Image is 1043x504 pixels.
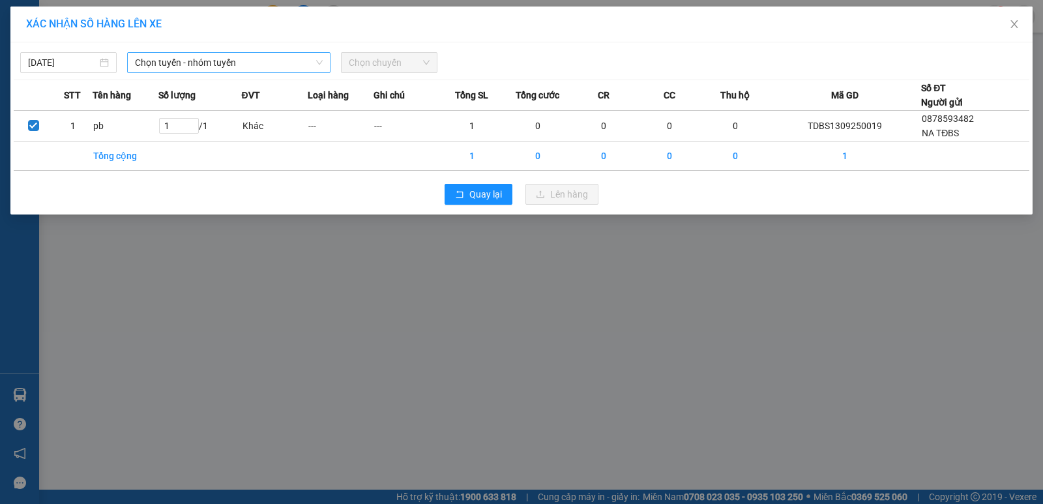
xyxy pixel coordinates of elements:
button: Close [996,7,1033,43]
span: Tên hàng [93,88,131,102]
td: 0 [505,111,571,141]
td: 0 [703,141,769,171]
span: NA TĐBS [922,128,959,138]
span: Tổng cước [516,88,559,102]
td: 0 [571,141,637,171]
span: Ghi chú [374,88,405,102]
td: Tổng cộng [93,141,158,171]
span: rollback [455,190,464,200]
span: STT [64,88,81,102]
td: / 1 [158,111,241,141]
span: Chọn tuyến - nhóm tuyến [135,53,323,72]
td: 0 [505,141,571,171]
button: uploadLên hàng [525,184,598,205]
div: Số ĐT Người gửi [921,81,963,110]
span: down [316,59,323,67]
span: Quay lại [469,187,502,201]
td: 0 [637,141,703,171]
li: 271 - [PERSON_NAME] - [GEOGRAPHIC_DATA] - [GEOGRAPHIC_DATA] [122,32,545,48]
td: pb [93,111,158,141]
input: 13/09/2025 [28,55,97,70]
td: --- [374,111,439,141]
span: CR [598,88,610,102]
span: Loại hàng [308,88,349,102]
td: 0 [703,111,769,141]
td: 0 [637,111,703,141]
span: Mã GD [831,88,859,102]
td: 1 [439,141,505,171]
span: Tổng SL [455,88,488,102]
td: TDBS1309250019 [769,111,921,141]
td: --- [308,111,374,141]
span: 0878593482 [922,113,974,124]
span: Thu hộ [720,88,750,102]
span: ĐVT [242,88,260,102]
img: logo.jpg [16,16,114,82]
span: close [1009,19,1020,29]
td: 1 [439,111,505,141]
td: Khác [242,111,308,141]
span: XÁC NHẬN SỐ HÀNG LÊN XE [26,18,162,30]
span: Số lượng [158,88,196,102]
td: 0 [571,111,637,141]
b: GỬI : VP Thiên [PERSON_NAME] [16,89,157,132]
td: 1 [53,111,93,141]
td: 1 [769,141,921,171]
span: Chọn chuyến [349,53,430,72]
button: rollbackQuay lại [445,184,512,205]
span: CC [664,88,675,102]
